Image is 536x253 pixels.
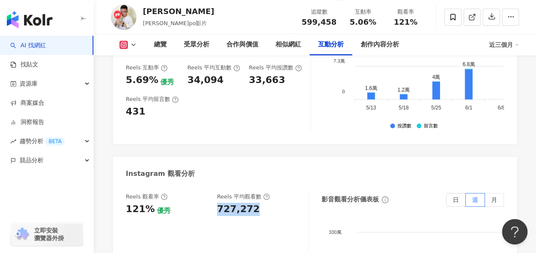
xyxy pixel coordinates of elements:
[184,40,209,50] div: 受眾分析
[301,17,336,26] span: 599,458
[399,105,409,111] tspan: 5/18
[34,227,64,242] span: 立即安裝 瀏覽器外掛
[498,105,505,111] tspan: 6/8
[453,196,459,203] span: 日
[10,138,16,144] span: rise
[361,40,399,50] div: 創作內容分析
[111,4,136,30] img: KOL Avatar
[333,58,345,63] tspan: 7.3萬
[10,60,38,69] a: 找貼文
[187,64,240,72] div: Reels 平均互動數
[7,11,52,28] img: logo
[45,137,65,146] div: BETA
[11,223,83,246] a: chrome extension立即安裝 瀏覽器外掛
[465,105,472,111] tspan: 6/1
[14,227,30,241] img: chrome extension
[217,203,260,216] div: 727,272
[126,95,179,103] div: Reels 平均留言數
[275,40,301,50] div: 相似網紅
[472,196,478,203] span: 週
[154,40,167,50] div: 總覽
[126,74,158,87] div: 5.69%
[143,20,207,26] span: [PERSON_NAME]po影片
[432,105,442,111] tspan: 5/25
[160,78,174,87] div: 優秀
[126,64,168,72] div: Reels 互動率
[157,206,171,216] div: 優秀
[10,41,46,50] a: searchAI 找網紅
[20,151,43,170] span: 競品分析
[347,8,379,16] div: 互動率
[126,203,155,216] div: 121%
[126,105,145,118] div: 431
[366,105,377,111] tspan: 5/13
[10,99,44,107] a: 商案媒合
[318,40,344,50] div: 互動分析
[389,8,422,16] div: 觀看率
[397,124,411,129] div: 按讚數
[342,89,345,94] tspan: 0
[489,38,519,52] div: 近三個月
[249,74,285,87] div: 33,663
[249,64,302,72] div: Reels 平均按讚數
[394,18,417,26] span: 121%
[301,8,336,16] div: 追蹤數
[424,124,438,129] div: 留言數
[380,195,390,204] span: info-circle
[217,193,270,201] div: Reels 平均觀看數
[10,118,44,126] a: 洞察報告
[126,193,168,201] div: Reels 觀看率
[226,40,258,50] div: 合作與價值
[20,74,38,93] span: 資源庫
[143,6,214,17] div: [PERSON_NAME]
[322,195,379,204] div: 影音觀看分析儀表板
[126,169,195,178] div: Instagram 觀看分析
[350,18,376,26] span: 5.06%
[502,219,527,244] iframe: Help Scout Beacon - Open
[491,196,497,203] span: 月
[328,230,341,235] tspan: 330萬
[187,74,223,87] div: 34,094
[20,132,65,151] span: 趨勢分析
